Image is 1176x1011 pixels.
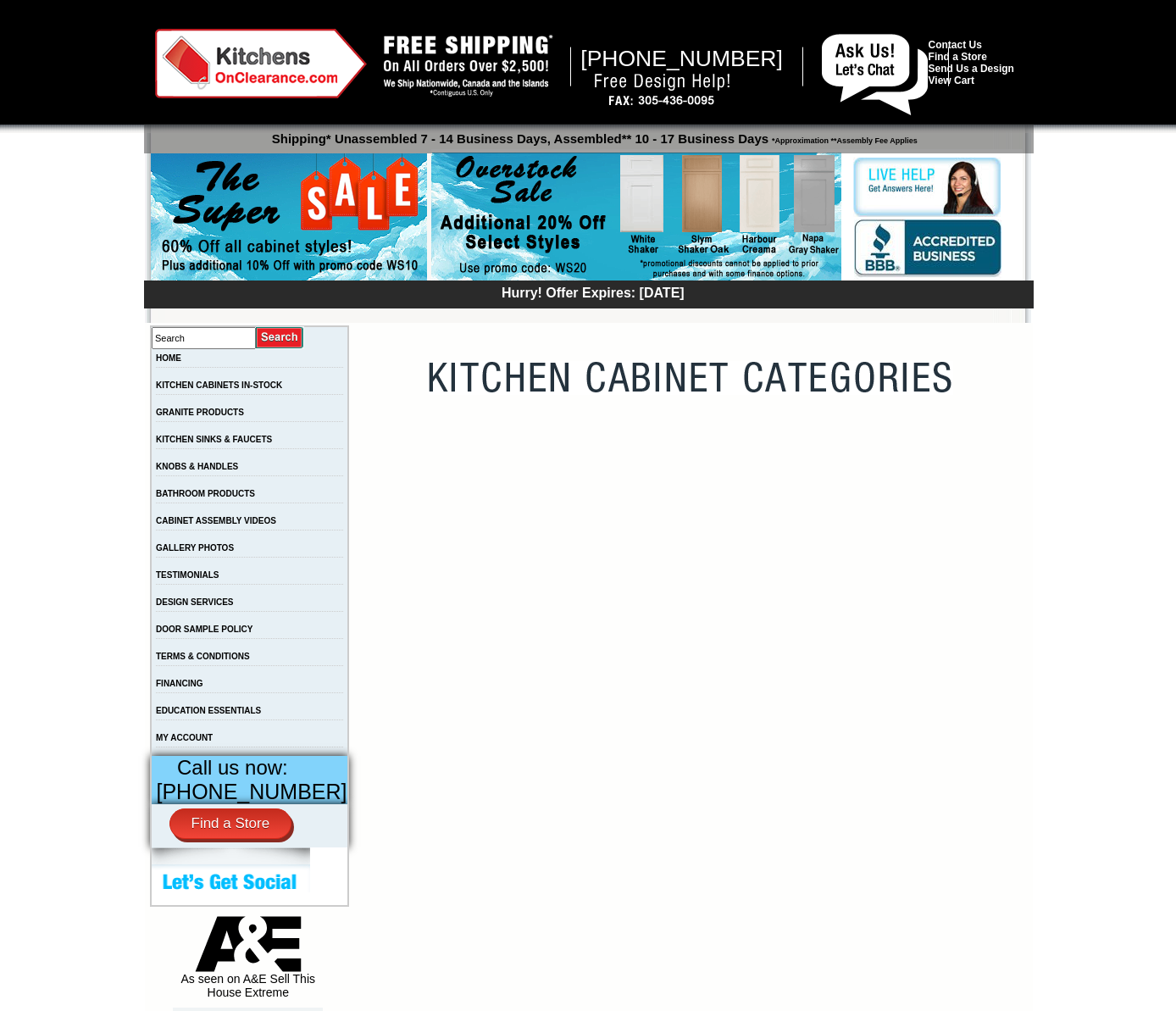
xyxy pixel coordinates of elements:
span: Call us now: [177,756,288,779]
a: KITCHEN SINKS & FAUCETS [156,435,272,444]
span: [PHONE_NUMBER] [157,780,347,803]
a: TERMS & CONDITIONS [156,652,250,661]
img: Kitchens on Clearance Logo [155,29,367,98]
a: Contact Us [929,39,982,51]
a: Send Us a Design [929,63,1014,75]
a: GALLERY PHOTOS [156,543,234,553]
a: DESIGN SERVICES [156,597,234,607]
a: KNOBS & HANDLES [156,462,238,471]
a: EDUCATION ESSENTIALS [156,706,261,715]
a: KITCHEN CABINETS IN-STOCK [156,381,282,390]
span: [PHONE_NUMBER] [580,46,783,71]
a: View Cart [929,75,974,86]
a: DOOR SAMPLE POLICY [156,625,252,634]
div: Hurry! Offer Expires: [DATE] [153,283,1034,301]
a: GRANITE PRODUCTS [156,408,244,417]
a: Find a Store [929,51,987,63]
span: *Approximation **Assembly Fee Applies [768,132,918,145]
input: Submit [256,326,304,349]
div: As seen on A&E Sell This House Extreme [173,916,323,1008]
a: BATHROOM PRODUCTS [156,489,255,498]
a: HOME [156,353,181,363]
a: TESTIMONIALS [156,570,219,580]
p: Shipping* Unassembled 7 - 14 Business Days, Assembled** 10 - 17 Business Days [153,124,1034,146]
a: MY ACCOUNT [156,733,213,742]
a: FINANCING [156,679,203,688]
a: Find a Store [169,808,292,839]
a: CABINET ASSEMBLY VIDEOS [156,516,276,525]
